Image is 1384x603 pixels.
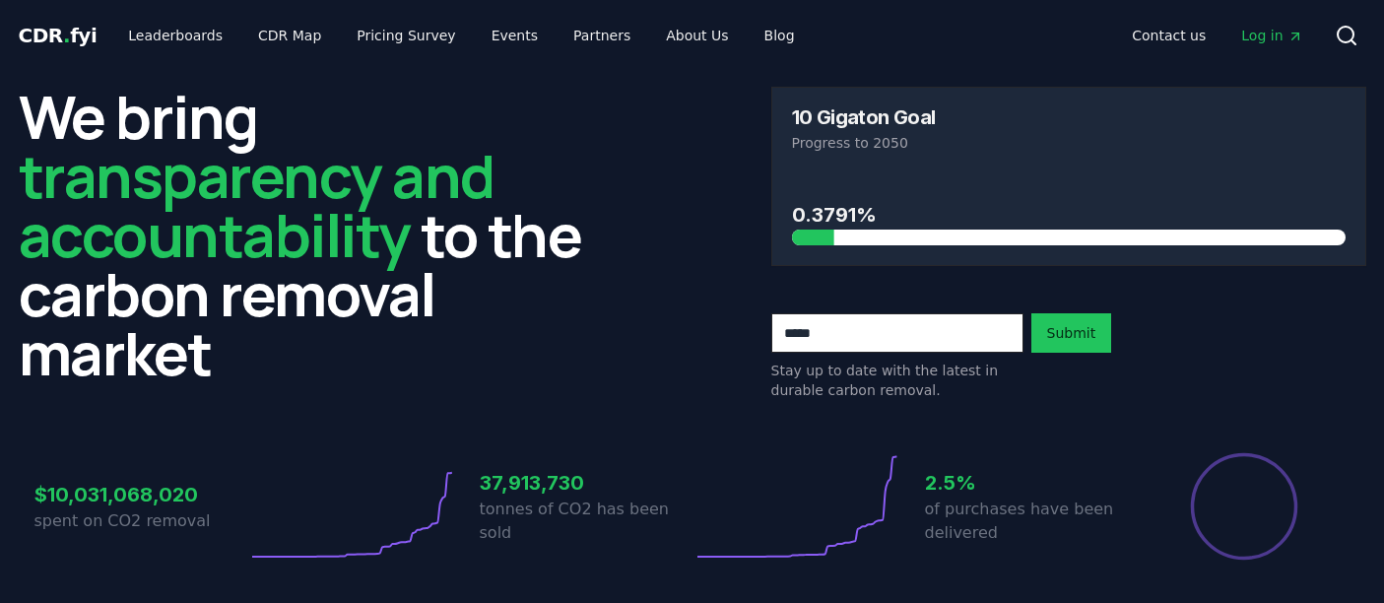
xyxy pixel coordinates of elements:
a: Pricing Survey [341,18,471,53]
p: of purchases have been delivered [925,498,1138,545]
p: spent on CO2 removal [34,509,247,533]
span: CDR fyi [19,24,98,47]
h3: $10,031,068,020 [34,480,247,509]
h3: 37,913,730 [480,468,692,498]
nav: Main [1116,18,1318,53]
a: CDR Map [242,18,337,53]
p: Stay up to date with the latest in durable carbon removal. [771,361,1023,400]
h3: 2.5% [925,468,1138,498]
nav: Main [112,18,810,53]
a: Partners [558,18,646,53]
h3: 0.3791% [792,200,1346,230]
h2: We bring to the carbon removal market [19,87,614,382]
span: Log in [1241,26,1302,45]
span: transparency and accountability [19,135,494,275]
a: Log in [1225,18,1318,53]
span: . [63,24,70,47]
a: Leaderboards [112,18,238,53]
a: CDR.fyi [19,22,98,49]
a: Events [476,18,554,53]
h3: 10 Gigaton Goal [792,107,936,127]
p: tonnes of CO2 has been sold [480,498,692,545]
a: About Us [650,18,744,53]
a: Contact us [1116,18,1221,53]
div: Percentage of sales delivered [1189,451,1299,562]
p: Progress to 2050 [792,133,1346,153]
button: Submit [1031,313,1112,353]
a: Blog [749,18,811,53]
